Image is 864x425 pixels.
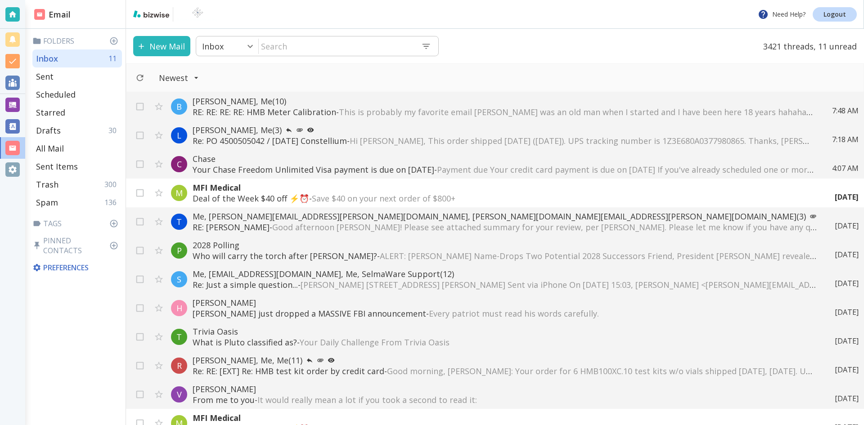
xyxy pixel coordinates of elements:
[823,11,846,18] p: Logout
[133,10,169,18] img: bizwise
[34,9,71,21] h2: Email
[835,394,859,403] p: [DATE]
[177,130,181,141] p: L
[32,157,122,175] div: Sent Items
[193,125,814,135] p: [PERSON_NAME], Me (3)
[193,308,817,319] p: [PERSON_NAME] just dropped a MASSIVE FBI announcement -
[32,263,120,273] p: Preferences
[177,360,182,371] p: R
[758,36,857,56] p: 3421 threads, 11 unread
[31,259,122,276] div: Preferences
[32,219,122,228] p: Tags
[177,245,182,256] p: P
[328,357,335,364] svg: Your most recent message has not been opened yet
[32,67,122,85] div: Sent
[835,307,859,317] p: [DATE]
[193,326,817,337] p: Trivia Oasis
[835,365,859,375] p: [DATE]
[176,331,182,342] p: T
[758,9,805,20] p: Need Help?
[429,308,774,319] span: Every patriot must read his words carefully. ‌ ‌ ‌ ‌ ‌ ‌ ‌ ‌ ‌ ‌ ‌ ‌ ‌ ‌ ‌ ‌ ‌ ‌ ‌ ‌ ‌ ‌ ‌ ‌ ‌ ‌ ...
[193,394,817,405] p: From me to you -
[202,41,224,52] p: Inbox
[259,37,414,55] input: Search
[150,68,208,88] button: Filter
[835,278,859,288] p: [DATE]
[32,49,122,67] div: Inbox11
[193,164,814,175] p: Your Chase Freedom Unlimited Visa payment is due on [DATE] -
[193,96,814,107] p: [PERSON_NAME], Me (10)
[104,179,120,189] p: 300
[193,222,817,233] p: RE: [PERSON_NAME] -
[193,193,817,204] p: Deal of the Week $40 off ⚡⏰ -
[108,125,120,135] p: 30
[307,126,314,134] svg: Your most recent message has not been opened yet
[835,250,859,259] p: [DATE]
[175,188,183,198] p: M
[193,384,817,394] p: [PERSON_NAME]
[193,412,817,423] p: MFI Medical
[193,153,814,164] p: Chase
[32,193,122,211] div: Spam136
[300,337,632,348] span: Your Daily Challenge From Trivia Oasis ‌ ‌ ‌ ‌ ‌ ‌ ‌ ‌ ‌ ‌ ‌ ‌ ‌ ‌ ‌ ‌ ‌ ‌ ‌ ‌ ‌ ‌ ‌ ‌ ‌ ‌ ‌ ‌ ‌ ...
[104,197,120,207] p: 136
[177,159,182,170] p: C
[36,125,61,136] p: Drafts
[193,337,817,348] p: What is Pluto classified as? -
[108,54,120,63] p: 11
[835,192,859,202] p: [DATE]
[176,216,182,227] p: T
[193,297,817,308] p: [PERSON_NAME]
[193,135,814,146] p: Re: PO 4500505042 / [DATE] Constellium -
[36,143,64,154] p: All Mail
[832,106,859,116] p: 7:48 AM
[36,53,58,64] p: Inbox
[193,251,817,261] p: Who will carry the torch after [PERSON_NAME]? -
[813,7,857,22] a: Logout
[176,101,182,112] p: B
[32,85,122,103] div: Scheduled
[835,336,859,346] p: [DATE]
[193,355,817,366] p: [PERSON_NAME], Me, Me (11)
[36,197,58,208] p: Spam
[193,268,817,279] p: Me, [EMAIL_ADDRESS][DOMAIN_NAME], Me, SelmaWare Support (12)
[832,134,859,144] p: 7:18 AM
[176,303,182,313] p: H
[36,107,65,118] p: Starred
[177,274,181,285] p: S
[36,179,58,190] p: Trash
[835,221,859,231] p: [DATE]
[32,175,122,193] div: Trash300
[132,70,148,86] button: Refresh
[32,139,122,157] div: All Mail
[177,389,182,400] p: V
[32,36,122,46] p: Folders
[32,121,122,139] div: Drafts30
[36,71,54,82] p: Sent
[193,211,817,222] p: Me, [PERSON_NAME][EMAIL_ADDRESS][PERSON_NAME][DOMAIN_NAME], [PERSON_NAME][DOMAIN_NAME][EMAIL_ADDR...
[193,279,817,290] p: Re: Just a simple question... -
[193,366,817,376] p: Re: RE: [EXT] Re: HMB test kit order by credit card -
[36,161,78,172] p: Sent Items
[133,36,190,56] button: New Mail
[193,182,817,193] p: MFI Medical
[312,193,640,204] span: Save $40 on your next order of $800+ ͏ ͏ ͏ ͏ ͏ ͏ ͏ ͏ ͏ ͏ ͏ ͏ ͏ ͏ ͏ ͏ ͏ ͏ ͏ ͏ ͏ ͏ ͏ ͏ ͏ ͏ ͏ ͏ ͏ ͏ ...
[36,89,76,100] p: Scheduled
[193,240,817,251] p: 2028 Polling
[177,7,218,22] img: BioTech International
[32,236,122,255] p: Pinned Contacts
[193,107,814,117] p: RE: RE: RE: RE: HMB Meter Calibration -
[32,103,122,121] div: Starred
[34,9,45,20] img: DashboardSidebarEmail.svg
[257,394,637,405] span: It would really mean a lot if you took a second to read it: ‌ ‌ ‌ ‌ ‌ ‌ ‌ ‌ ‌ ‌ ‌ ‌ ‌ ‌ ‌ ‌ ‌ ‌ ‌...
[832,163,859,173] p: 4:07 AM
